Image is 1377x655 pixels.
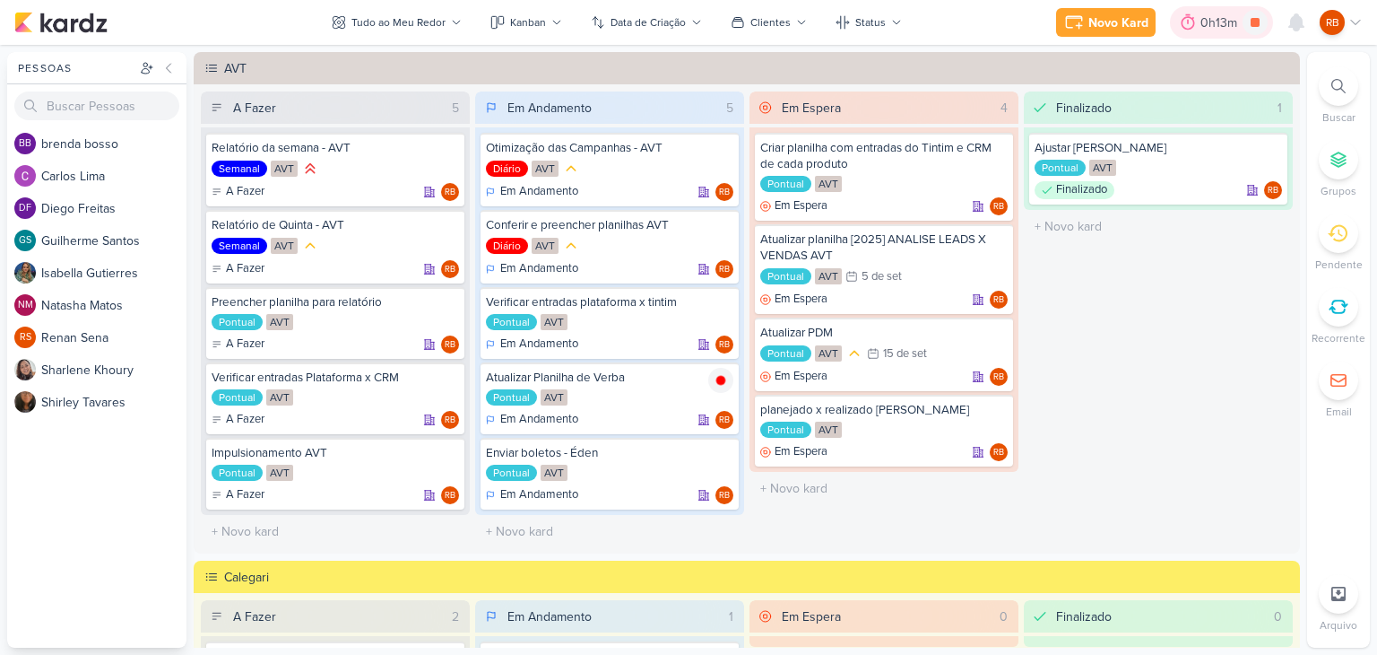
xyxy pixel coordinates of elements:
p: Buscar [1322,109,1355,126]
p: Em Espera [775,368,827,386]
div: Impulsionamento AVT [212,445,459,461]
p: RB [445,188,455,197]
div: Pontual [760,345,811,362]
div: A Fazer [212,411,264,429]
div: AVT [815,345,842,362]
div: Diário [486,238,528,254]
div: 0h13m [1200,13,1243,32]
p: Finalizado [1056,181,1107,199]
div: Prioridade Média [301,237,319,255]
div: Responsável: Rogerio Bispo [441,411,459,429]
p: RB [993,449,1004,458]
p: Grupos [1321,183,1356,199]
div: AVT [266,389,293,406]
div: Pontual [486,314,537,330]
div: Ajustar Verba Éden [1035,140,1282,156]
p: RB [1326,14,1339,31]
p: Em Andamento [500,411,578,429]
div: Rogerio Bispo [990,443,1008,461]
div: Em Andamento [486,260,578,278]
p: RB [445,492,455,501]
div: 5 [445,99,466,118]
div: Finalizado [1056,99,1112,118]
div: Diego Freitas [14,197,36,219]
div: Responsável: Rogerio Bispo [441,486,459,504]
div: Em Andamento [486,336,578,354]
img: kardz.app [14,12,108,33]
div: Responsável: Rogerio Bispo [715,336,733,354]
div: Rogerio Bispo [990,291,1008,309]
div: A Fazer [212,336,264,354]
div: Responsável: Rogerio Bispo [715,411,733,429]
p: RB [719,341,730,350]
div: Responsável: Rogerio Bispo [441,336,459,354]
div: Prioridade Média [562,160,580,178]
div: Rogerio Bispo [441,411,459,429]
input: + Novo kard [479,519,740,545]
input: Buscar Pessoas [14,92,179,120]
div: Em Espera [760,291,827,309]
p: RB [719,188,730,197]
div: Responsável: Rogerio Bispo [715,183,733,201]
div: Prioridade Alta [301,160,319,178]
div: Em Andamento [486,486,578,504]
img: Shirley Tavares [14,391,36,413]
div: R e n a n S e n a [41,328,186,347]
img: tracking [708,368,733,393]
div: AVT [532,238,559,254]
div: Rogerio Bispo [715,183,733,201]
div: Responsável: Rogerio Bispo [990,443,1008,461]
div: A Fazer [212,260,264,278]
div: Enviar boletos - Éden [486,445,733,461]
div: 0 [992,607,1015,626]
div: Em Andamento [486,183,578,201]
div: Rogerio Bispo [715,411,733,429]
div: Semanal [212,238,267,254]
div: Verificar entradas plataforma x tintim [486,294,733,310]
p: NM [18,301,33,310]
div: Natasha Matos [14,294,36,316]
p: RB [445,341,455,350]
div: Finalizado [1035,181,1114,199]
div: AVT [266,314,293,330]
p: A Fazer [226,336,264,354]
div: Responsável: Rogerio Bispo [715,486,733,504]
div: Rogerio Bispo [715,260,733,278]
div: Em Espera [760,197,827,215]
div: Relatório de Quinta - AVT [212,217,459,233]
div: Pontual [1035,160,1086,176]
p: RB [993,203,1004,212]
div: 15 de set [883,348,927,360]
div: Atualizar Planilha de Verba [486,370,733,386]
div: b r e n d a b o s s o [41,135,186,153]
div: Pontual [760,268,811,284]
div: Calegari [224,568,1295,587]
div: Rogerio Bispo [441,183,459,201]
div: AVT [271,161,298,177]
p: Em Espera [775,291,827,309]
p: DF [19,204,31,214]
p: bb [19,139,31,149]
p: GS [19,236,31,246]
div: AVT [815,422,842,438]
div: 2 [445,607,466,626]
div: Em Espera [760,368,827,386]
img: Isabella Gutierres [14,262,36,284]
div: Pontual [486,465,537,481]
p: A Fazer [226,411,264,429]
div: Atualizar planilha [2025] ANALISE LEADS X VENDAS AVT [760,231,1008,264]
div: D i e g o F r e i t a s [41,199,186,218]
p: Em Andamento [500,336,578,354]
p: RS [20,333,31,343]
div: Preencher planilha para relatório [212,294,459,310]
div: Conferir e preencher planilhas AVT [486,217,733,233]
p: Em Andamento [500,260,578,278]
div: Responsável: Rogerio Bispo [715,260,733,278]
div: Relatório da semana - AVT [212,140,459,156]
p: RB [993,373,1004,382]
div: Otimização das Campanhas - AVT [486,140,733,156]
div: Rogerio Bispo [1264,181,1282,199]
div: Em Andamento [507,607,592,626]
div: brenda bosso [14,133,36,154]
div: A Fazer [233,607,276,626]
